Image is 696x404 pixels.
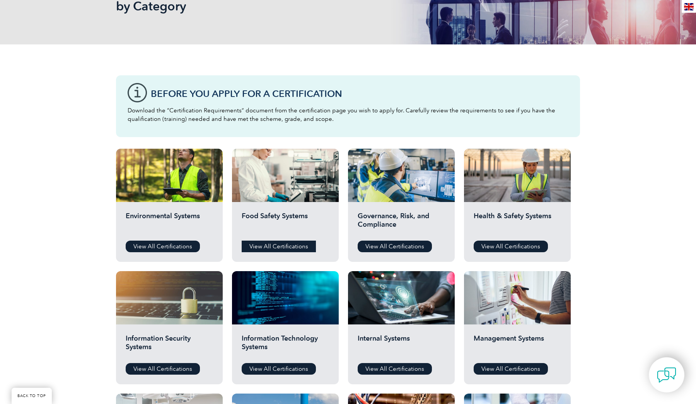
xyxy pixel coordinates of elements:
a: View All Certifications [126,363,200,375]
a: View All Certifications [474,241,548,252]
a: View All Certifications [126,241,200,252]
h3: Before You Apply For a Certification [151,89,568,98]
h2: Governance, Risk, and Compliance [358,212,445,235]
h2: Management Systems [474,334,561,357]
a: View All Certifications [242,241,316,252]
h2: Internal Systems [358,334,445,357]
h2: Food Safety Systems [242,212,329,235]
h2: Health & Safety Systems [474,212,561,235]
a: View All Certifications [358,363,432,375]
h2: Environmental Systems [126,212,213,235]
h2: Information Security Systems [126,334,213,357]
h2: Information Technology Systems [242,334,329,357]
a: BACK TO TOP [12,388,52,404]
img: en [684,3,694,10]
img: contact-chat.png [657,365,676,385]
p: Download the “Certification Requirements” document from the certification page you wish to apply ... [128,106,568,123]
a: View All Certifications [474,363,548,375]
a: View All Certifications [358,241,432,252]
a: View All Certifications [242,363,316,375]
